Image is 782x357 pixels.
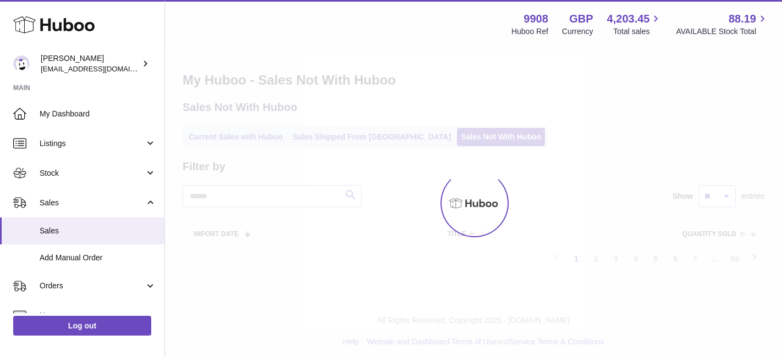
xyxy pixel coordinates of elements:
span: Total sales [613,26,662,37]
span: Listings [40,138,145,149]
a: 88.19 AVAILABLE Stock Total [676,12,769,37]
span: 88.19 [729,12,756,26]
span: Sales [40,198,145,208]
a: 4,203.45 Total sales [607,12,663,37]
span: Stock [40,168,145,178]
span: Add Manual Order [40,253,156,263]
span: Usage [40,310,156,321]
div: [PERSON_NAME] [41,53,140,74]
span: My Dashboard [40,109,156,119]
span: Sales [40,226,156,236]
div: Currency [562,26,593,37]
span: AVAILABLE Stock Total [676,26,769,37]
img: internalAdmin-9908@internal.huboo.com [13,55,30,72]
span: 4,203.45 [607,12,650,26]
span: [EMAIL_ADDRESS][DOMAIN_NAME] [41,64,162,73]
div: Huboo Ref [511,26,548,37]
a: Log out [13,316,151,336]
strong: 9908 [524,12,548,26]
strong: GBP [569,12,593,26]
span: Orders [40,281,145,291]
